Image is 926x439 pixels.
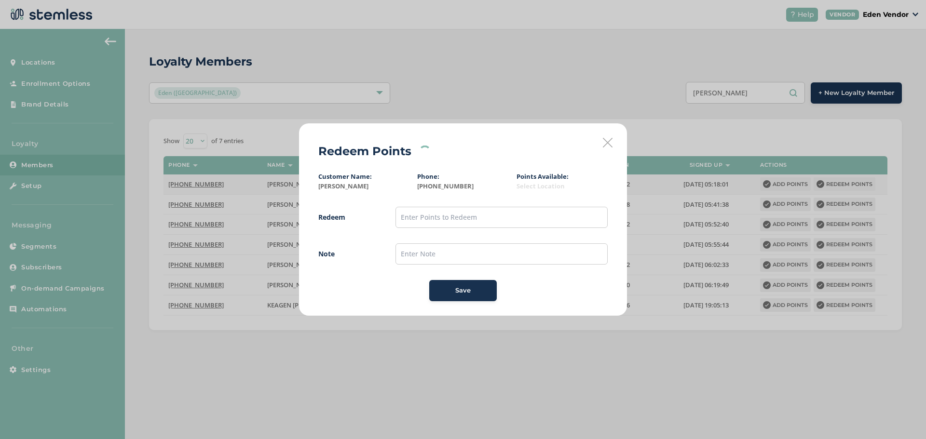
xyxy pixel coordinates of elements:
label: [PERSON_NAME] [318,182,409,191]
input: Enter Points to Redeem [395,207,608,228]
label: Points Available: [517,172,569,181]
span: Save [455,286,471,295]
label: Customer Name: [318,172,372,181]
label: Select Location [517,182,608,191]
button: Save [429,280,497,301]
input: Enter Note [395,243,608,265]
label: Phone: [417,172,439,181]
label: Note [318,249,376,259]
label: [PHONE_NUMBER] [417,182,508,191]
label: Redeem [318,212,376,222]
iframe: Chat Widget [878,393,926,439]
h2: Redeem Points [318,143,411,160]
